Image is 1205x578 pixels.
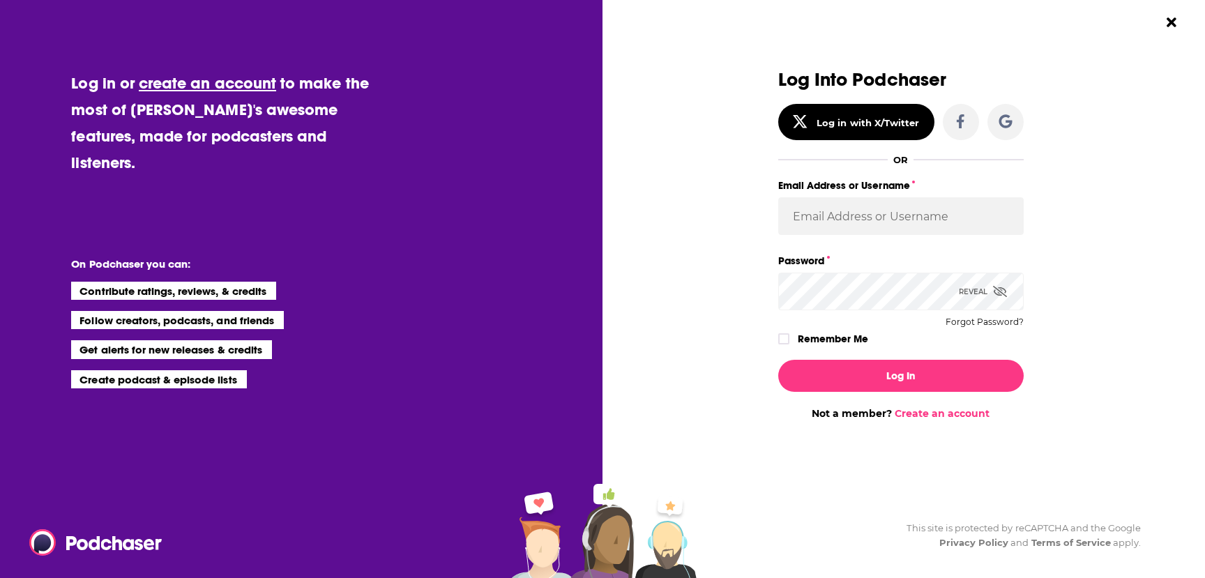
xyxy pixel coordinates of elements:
button: Log In [778,360,1024,392]
button: Close Button [1158,9,1185,36]
li: Follow creators, podcasts, and friends [71,311,284,329]
label: Email Address or Username [778,176,1024,195]
div: Not a member? [778,407,1024,420]
a: Terms of Service [1031,537,1112,548]
button: Forgot Password? [946,317,1024,327]
a: Privacy Policy [939,537,1009,548]
div: This site is protected by reCAPTCHA and the Google and apply. [895,521,1141,550]
div: Reveal [959,273,1007,310]
label: Remember Me [798,330,868,348]
li: Create podcast & episode lists [71,370,246,388]
input: Email Address or Username [778,197,1024,235]
div: OR [893,154,908,165]
li: Get alerts for new releases & credits [71,340,271,358]
a: Create an account [895,407,990,420]
li: Contribute ratings, reviews, & credits [71,282,276,300]
label: Password [778,252,1024,270]
h3: Log Into Podchaser [778,70,1024,90]
a: Podchaser - Follow, Share and Rate Podcasts [29,529,152,556]
img: Podchaser - Follow, Share and Rate Podcasts [29,529,163,556]
a: create an account [139,73,276,93]
div: Log in with X/Twitter [817,117,919,128]
button: Log in with X/Twitter [778,104,934,140]
li: On Podchaser you can: [71,257,350,271]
